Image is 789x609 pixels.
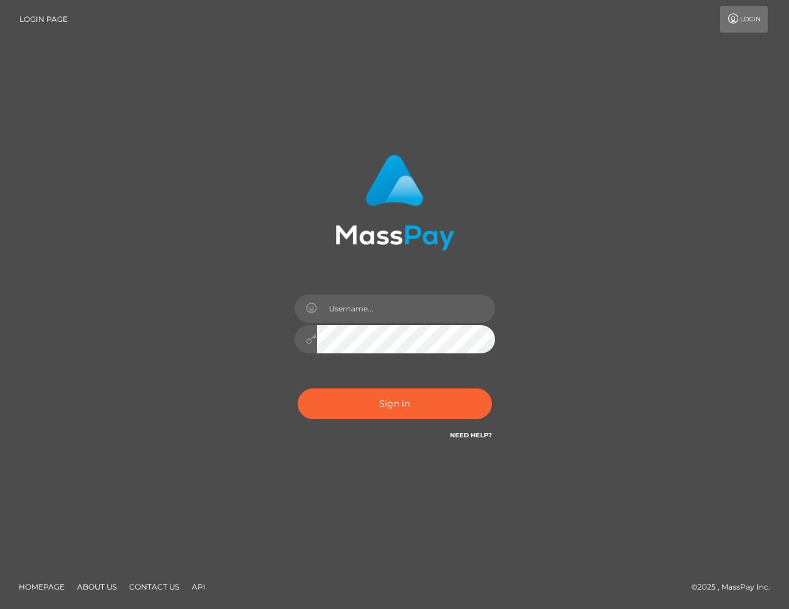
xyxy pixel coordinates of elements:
a: Login [720,6,768,33]
img: MassPay Login [335,155,454,251]
a: API [187,577,211,596]
a: Need Help? [450,431,492,439]
a: Homepage [14,577,70,596]
a: Contact Us [124,577,184,596]
input: Username... [317,294,495,323]
a: About Us [72,577,122,596]
div: © 2025 , MassPay Inc. [691,580,780,594]
a: Login Page [19,6,68,33]
button: Sign in [298,388,492,419]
